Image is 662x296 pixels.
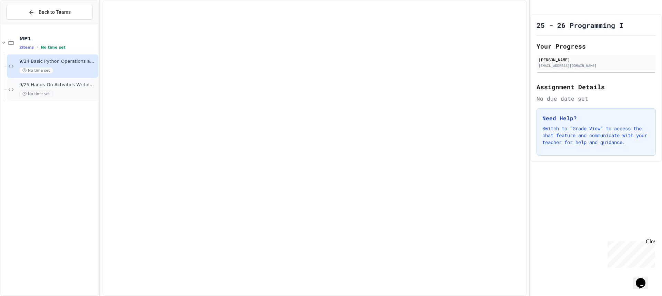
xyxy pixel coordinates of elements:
h1: 25 - 26 Programming I [536,20,623,30]
p: Switch to "Grade View" to access the chat feature and communicate with your teacher for help and ... [542,125,650,146]
span: Back to Teams [39,9,71,16]
iframe: chat widget [633,268,655,289]
span: 2 items [19,45,34,50]
span: No time set [19,67,53,74]
h3: Need Help? [542,114,650,122]
span: No time set [41,45,66,50]
span: • [37,44,38,50]
div: Chat with us now!Close [3,3,48,44]
h2: Your Progress [536,41,656,51]
div: [EMAIL_ADDRESS][DOMAIN_NAME] [539,63,654,68]
span: MP1 [19,35,97,42]
span: No time set [19,91,53,97]
span: 9/24 Basic Python Operations and Functions [19,59,97,64]
button: Back to Teams [6,5,93,20]
div: No due date set [536,94,656,103]
div: [PERSON_NAME] [539,57,654,63]
h2: Assignment Details [536,82,656,92]
span: 9/25 Hands-On Activities Writing Python Expressions [19,82,97,88]
iframe: chat widget [605,238,655,268]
